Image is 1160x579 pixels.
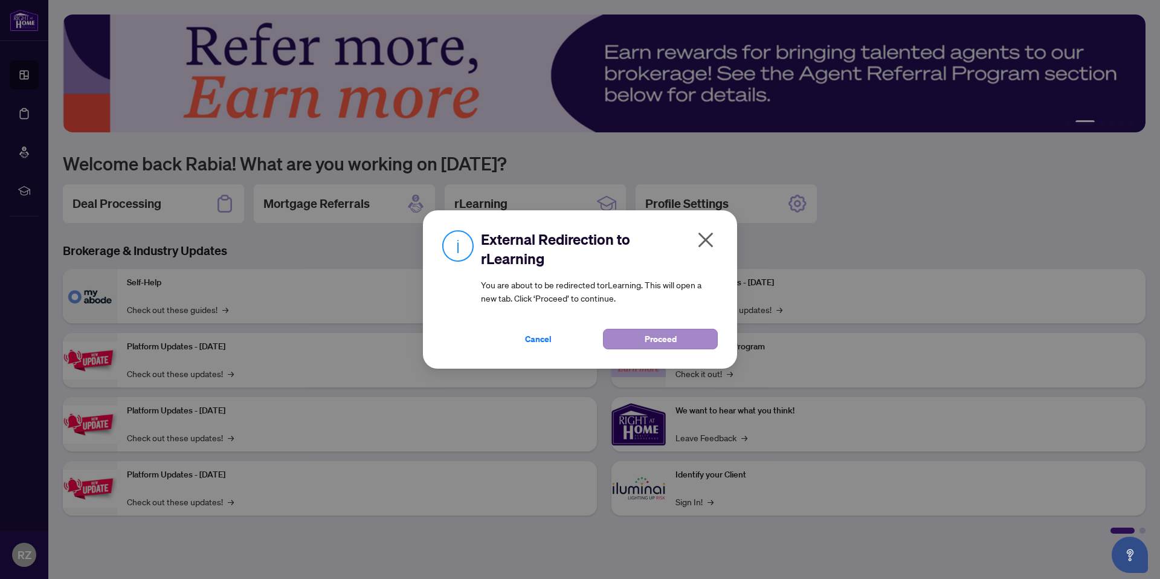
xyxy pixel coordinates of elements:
span: close [696,230,715,250]
button: Proceed [603,329,718,349]
div: You are about to be redirected to rLearning . This will open a new tab. Click ‘Proceed’ to continue. [481,230,718,349]
button: Open asap [1112,537,1148,573]
span: Cancel [525,329,552,349]
h2: External Redirection to rLearning [481,230,718,268]
img: Info Icon [442,230,474,262]
button: Cancel [481,329,596,349]
span: Proceed [645,329,677,349]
